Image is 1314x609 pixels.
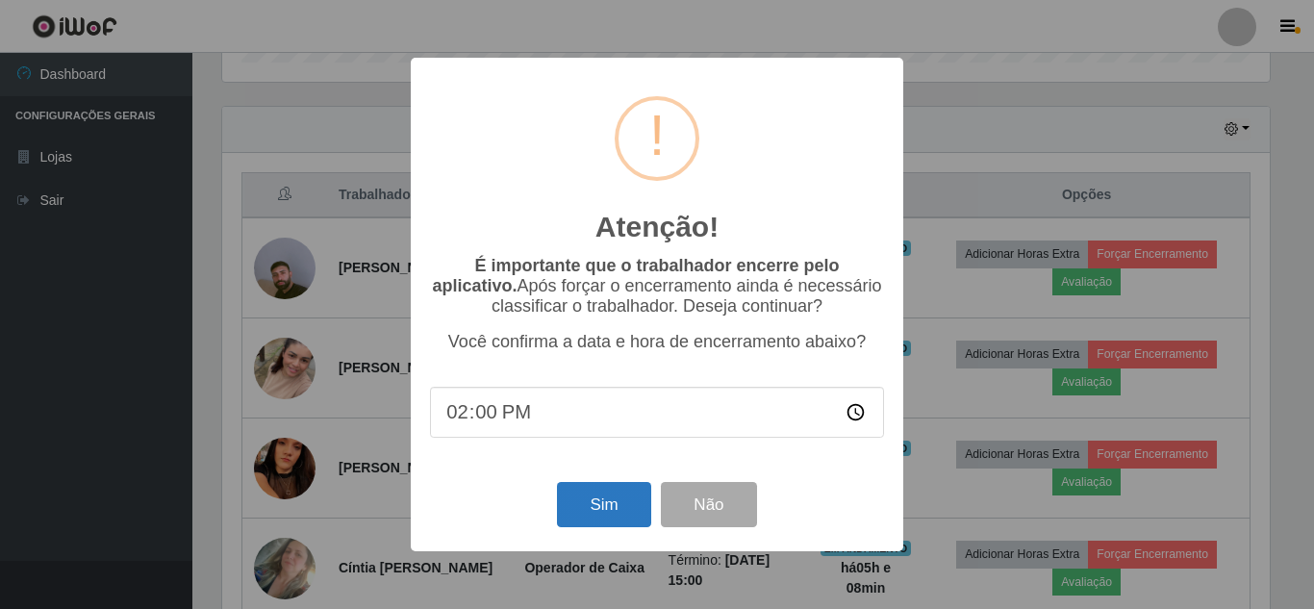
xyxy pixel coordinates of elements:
[661,482,756,527] button: Não
[595,210,719,244] h2: Atenção!
[557,482,650,527] button: Sim
[430,256,884,317] p: Após forçar o encerramento ainda é necessário classificar o trabalhador. Deseja continuar?
[432,256,839,295] b: É importante que o trabalhador encerre pelo aplicativo.
[430,332,884,352] p: Você confirma a data e hora de encerramento abaixo?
